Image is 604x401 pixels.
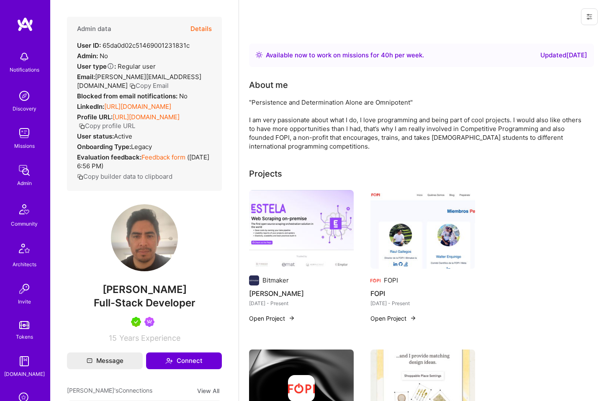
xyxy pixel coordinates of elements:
span: [PERSON_NAME][EMAIL_ADDRESS][DOMAIN_NAME] [77,73,201,90]
button: Copy builder data to clipboard [77,172,172,181]
div: No [77,92,188,100]
div: FOPI [384,276,398,285]
img: bell [16,49,33,65]
i: icon Mail [87,358,93,364]
a: Feedback form [141,153,185,161]
img: Estela [249,190,354,269]
div: Tokens [16,332,33,341]
h4: Admin data [77,25,111,33]
strong: User ID: [77,41,101,49]
a: [URL][DOMAIN_NAME] [113,113,180,121]
i: icon Copy [77,174,83,180]
button: Copy Email [129,81,169,90]
div: Bitmaker [262,276,289,285]
img: guide book [16,353,33,370]
button: Message [67,352,143,369]
strong: Email: [77,73,95,81]
img: A.Teamer in Residence [131,317,141,327]
div: Notifications [10,65,39,74]
img: arrow-right [410,315,416,321]
strong: LinkedIn: [77,103,104,111]
strong: Onboarding Type: [77,143,131,151]
div: 65da0d02c51469001231831c [77,41,190,50]
i: icon Copy [79,123,85,129]
img: Architects [14,240,34,260]
img: Been on Mission [144,317,154,327]
div: Invite [18,297,31,306]
button: Open Project [249,314,295,323]
h4: [PERSON_NAME] [249,288,354,299]
span: legacy [131,143,152,151]
img: discovery [16,87,33,104]
div: "Persistence and Determination Alone are Omnipotent" I am very passionate about what I do, I love... [249,98,584,151]
img: admin teamwork [16,162,33,179]
span: [PERSON_NAME]'s Connections [67,386,152,396]
div: ( [DATE] 6:56 PM ) [77,153,212,170]
strong: Evaluation feedback: [77,153,141,161]
img: Availability [256,51,262,58]
div: Updated [DATE] [540,50,587,60]
img: User Avatar [111,204,178,271]
div: Regular user [77,62,156,71]
img: Company logo [249,275,259,285]
a: [URL][DOMAIN_NAME] [104,103,171,111]
h4: FOPI [370,288,475,299]
div: No [77,51,108,60]
strong: Admin: [77,52,98,60]
button: Copy profile URL [79,121,135,130]
div: Community [11,219,38,228]
span: [PERSON_NAME] [67,283,222,296]
div: [DATE] - Present [249,299,354,308]
button: Connect [146,352,222,369]
i: Help [107,62,114,70]
img: arrow-right [288,315,295,321]
strong: User type : [77,62,116,70]
span: 15 [109,334,117,342]
span: Years Experience [119,334,180,342]
div: Admin [17,179,32,188]
div: Available now to work on missions for h per week . [266,50,424,60]
strong: Profile URL: [77,113,113,121]
img: tokens [19,321,29,329]
button: Details [190,17,212,41]
img: Invite [16,280,33,297]
div: About me [249,79,288,91]
strong: Blocked from email notifications: [77,92,179,100]
div: Architects [13,260,36,269]
button: View All [195,386,222,396]
img: Company logo [370,275,380,285]
div: Projects [249,167,282,180]
i: icon Connect [165,357,173,365]
div: Discovery [13,104,36,113]
img: logo [17,17,33,32]
img: Community [14,199,34,219]
strong: User status: [77,132,114,140]
img: FOPI [370,190,475,269]
span: Full-Stack Developer [94,297,195,309]
div: Missions [14,141,35,150]
i: icon Copy [129,83,136,89]
button: Open Project [370,314,416,323]
div: [DATE] - Present [370,299,475,308]
div: [DOMAIN_NAME] [4,370,45,378]
span: 40 [381,51,389,59]
img: teamwork [16,125,33,141]
span: Active [114,132,132,140]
